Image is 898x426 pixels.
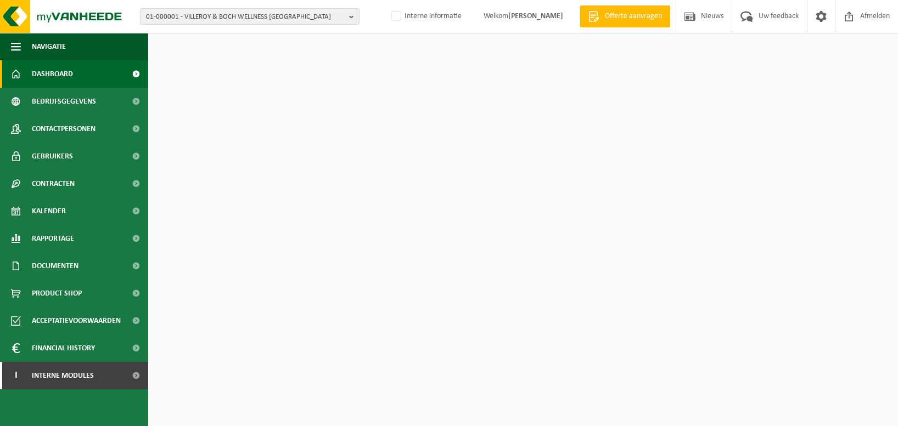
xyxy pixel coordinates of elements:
span: Acceptatievoorwaarden [32,307,121,334]
span: 01-000001 - VILLEROY & BOCH WELLNESS [GEOGRAPHIC_DATA] [146,9,345,25]
span: Interne modules [32,362,94,389]
span: Financial History [32,334,95,362]
span: Rapportage [32,225,74,252]
span: Bedrijfsgegevens [32,88,96,115]
span: Gebruikers [32,143,73,170]
span: Offerte aanvragen [602,11,665,22]
span: Navigatie [32,33,66,60]
button: 01-000001 - VILLEROY & BOCH WELLNESS [GEOGRAPHIC_DATA] [140,8,360,25]
span: Kalender [32,197,66,225]
span: Contactpersonen [32,115,96,143]
strong: [PERSON_NAME] [508,12,563,20]
span: Documenten [32,252,78,280]
span: Dashboard [32,60,73,88]
label: Interne informatie [389,8,462,25]
span: I [11,362,21,389]
a: Offerte aanvragen [580,5,670,27]
span: Product Shop [32,280,82,307]
span: Contracten [32,170,75,197]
